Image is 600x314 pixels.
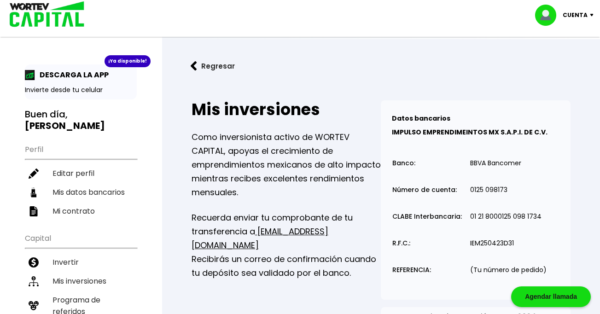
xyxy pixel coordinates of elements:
a: Editar perfil [25,164,137,183]
img: app-icon [25,70,35,80]
img: profile-image [535,5,563,26]
img: inversiones-icon.6695dc30.svg [29,276,39,286]
p: Como inversionista activo de WORTEV CAPITAL, apoyas el crecimiento de emprendimientos mexicanos d... [192,130,381,199]
p: 01 21 8000125 098 1734 [470,213,542,220]
img: recomiendanos-icon.9b8e9327.svg [29,301,39,311]
img: editar-icon.952d3147.svg [29,169,39,179]
p: Recuerda enviar tu comprobante de tu transferencia a Recibirás un correo de confirmación cuando t... [192,211,381,280]
p: CLABE Interbancaria: [392,213,462,220]
div: ¡Ya disponible! [105,55,151,67]
img: contrato-icon.f2db500c.svg [29,206,39,216]
b: Datos bancarios [392,114,450,123]
p: Banco: [392,160,415,167]
p: R.F.C.: [392,240,410,247]
img: invertir-icon.b3b967d7.svg [29,257,39,267]
b: [PERSON_NAME] [25,119,105,132]
p: REFERENCIA: [392,267,431,273]
div: Agendar llamada [511,286,591,307]
p: (Tu número de pedido) [470,267,547,273]
p: Cuenta [563,8,588,22]
a: Mis inversiones [25,272,137,291]
img: datos-icon.10cf9172.svg [29,187,39,198]
img: flecha izquierda [191,61,197,71]
img: icon-down [588,14,600,17]
p: BBVA Bancomer [470,160,521,167]
p: IEM250423D31 [470,240,514,247]
b: IMPULSO EMPRENDIMEINTOS MX S.A.P.I. DE C.V. [392,128,548,137]
a: Mis datos bancarios [25,183,137,202]
ul: Perfil [25,139,137,221]
h3: Buen día, [25,109,137,132]
button: Regresar [177,54,249,78]
a: [EMAIL_ADDRESS][DOMAIN_NAME] [192,226,328,251]
h2: Mis inversiones [192,100,381,119]
a: Invertir [25,253,137,272]
p: Número de cuenta: [392,186,457,193]
a: Mi contrato [25,202,137,221]
p: 0125 098173 [470,186,507,193]
p: DESCARGA LA APP [35,69,109,81]
a: flecha izquierdaRegresar [177,54,585,78]
p: Invierte desde tu celular [25,85,137,95]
